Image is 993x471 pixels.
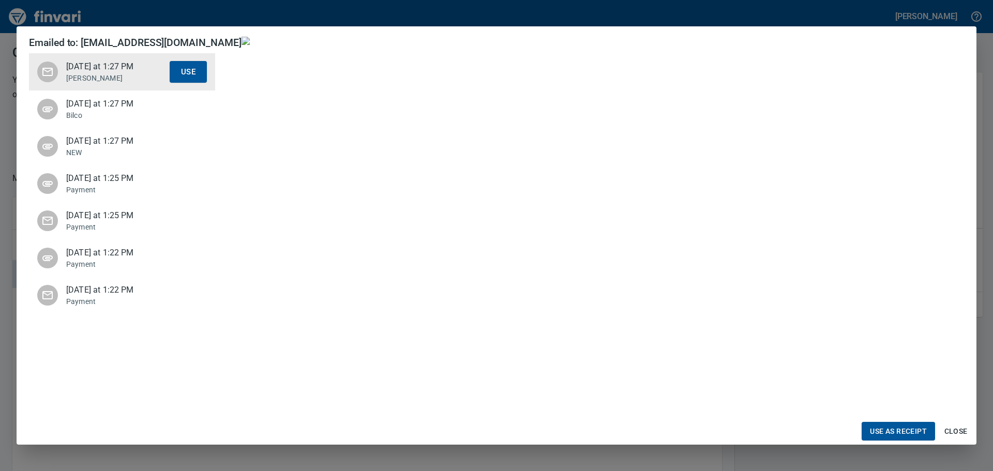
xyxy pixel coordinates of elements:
[181,65,195,79] span: Use
[66,135,170,147] span: [DATE] at 1:27 PM
[66,259,170,269] p: Payment
[170,61,207,83] button: Use
[66,222,170,232] p: Payment
[66,247,170,259] span: [DATE] at 1:22 PM
[862,422,935,441] button: Use as Receipt
[29,277,215,314] div: [DATE] at 1:22 PMPayment
[66,147,170,158] p: NEW
[29,37,242,49] h4: Emailed to: [EMAIL_ADDRESS][DOMAIN_NAME]
[66,209,170,222] span: [DATE] at 1:25 PM
[870,425,927,438] span: Use as Receipt
[66,284,170,296] span: [DATE] at 1:22 PM
[29,90,215,128] div: [DATE] at 1:27 PMBilco
[66,98,170,110] span: [DATE] at 1:27 PM
[29,202,215,239] div: [DATE] at 1:25 PMPayment
[943,425,968,438] span: Close
[29,239,215,277] div: [DATE] at 1:22 PMPayment
[66,185,170,195] p: Payment
[66,172,170,185] span: [DATE] at 1:25 PM
[66,296,170,307] p: Payment
[66,110,170,120] p: Bilco
[242,37,964,45] img: receipts%2Ftapani%2F2025-09-15%2FNEsw9X4wyyOGIebisYSa9hDywWp2__DOTUBnAsKzGHzHIH2vk8_body.jpg
[29,165,215,202] div: [DATE] at 1:25 PMPayment
[29,128,215,165] div: [DATE] at 1:27 PMNEW
[939,422,972,441] button: Close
